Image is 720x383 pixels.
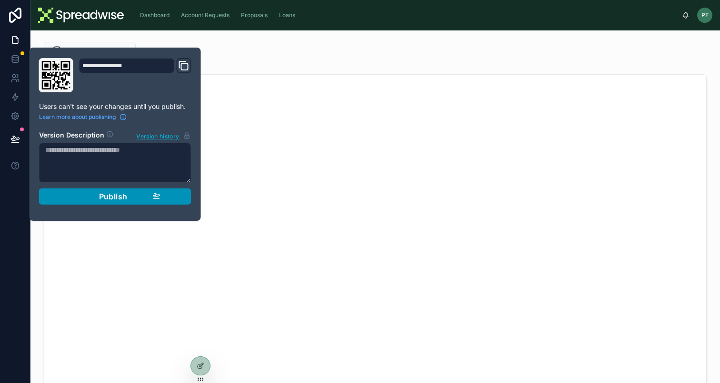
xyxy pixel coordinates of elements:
[39,130,104,141] h2: Version Description
[181,11,230,19] span: Account Requests
[136,131,179,140] span: Version history
[65,46,128,55] span: Return to Proposals
[44,42,136,59] button: Return to Proposals
[39,102,191,111] p: Users can't see your changes until you publish.
[279,11,295,19] span: Loans
[99,192,128,201] span: Publish
[39,113,127,121] a: Learn more about publishing
[39,113,116,121] span: Learn more about publishing
[131,5,682,26] div: scrollable content
[274,7,302,24] a: Loans
[176,7,236,24] a: Account Requests
[135,7,176,24] a: Dashboard
[79,58,191,92] div: Domain and Custom Link
[140,11,170,19] span: Dashboard
[136,130,191,141] button: Version history
[241,11,268,19] span: Proposals
[701,11,709,19] span: PF
[39,188,191,205] button: Publish
[38,8,124,23] img: App logo
[236,7,274,24] a: Proposals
